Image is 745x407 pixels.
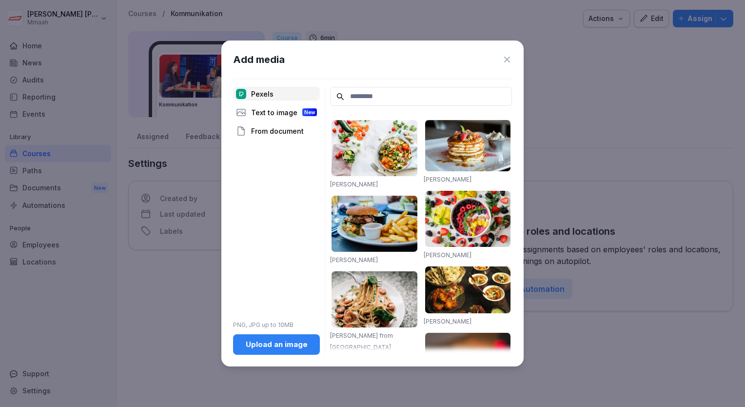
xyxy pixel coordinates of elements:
[236,89,246,99] img: pexels.png
[425,266,511,313] img: pexels-photo-958545.jpeg
[425,191,511,247] img: pexels-photo-1099680.jpeg
[425,120,511,171] img: pexels-photo-376464.jpeg
[330,181,378,188] a: [PERSON_NAME]
[330,332,393,351] a: [PERSON_NAME] from [GEOGRAPHIC_DATA]
[332,120,417,176] img: pexels-photo-1640777.jpeg
[424,176,471,183] a: [PERSON_NAME]
[332,271,417,327] img: pexels-photo-1279330.jpeg
[233,52,285,67] h1: Add media
[233,321,320,329] p: PNG, JPG up to 10MB
[233,334,320,355] button: Upload an image
[233,124,320,138] div: From document
[302,108,317,116] div: New
[233,87,320,101] div: Pexels
[424,251,471,259] a: [PERSON_NAME]
[424,318,471,325] a: [PERSON_NAME]
[332,196,417,252] img: pexels-photo-70497.jpeg
[330,256,378,264] a: [PERSON_NAME]
[241,339,312,350] div: Upload an image
[233,105,320,119] div: Text to image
